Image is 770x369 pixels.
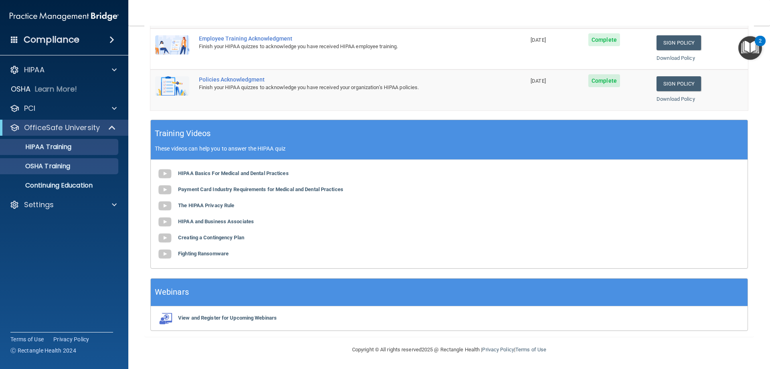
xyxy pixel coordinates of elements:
[531,37,546,43] span: [DATE]
[24,34,79,45] h4: Compliance
[199,83,486,92] div: Finish your HIPAA quizzes to acknowledge you have received your organization’s HIPAA policies.
[157,230,173,246] img: gray_youtube_icon.38fcd6cc.png
[10,65,117,75] a: HIPAA
[178,315,277,321] b: View and Register for Upcoming Webinars
[10,104,117,113] a: PCI
[5,162,70,170] p: OSHA Training
[155,145,744,152] p: These videos can help you to answer the HIPAA quiz
[5,143,71,151] p: HIPAA Training
[515,347,546,353] a: Terms of Use
[178,202,234,208] b: The HIPAA Privacy Rule
[199,35,486,42] div: Employee Training Acknowledgment
[657,35,701,50] a: Sign Policy
[10,347,76,355] span: Ⓒ Rectangle Health 2024
[10,123,116,133] a: OfficeSafe University
[178,251,229,257] b: Fighting Ransomware
[10,8,119,24] img: PMB logo
[155,126,211,141] h5: Training Videos
[157,246,173,262] img: gray_youtube_icon.38fcd6cc.png
[11,84,31,94] p: OSHA
[199,76,486,83] div: Policies Acknowledgment
[157,166,173,182] img: gray_youtube_icon.38fcd6cc.png
[157,312,173,324] img: webinarIcon.c7ebbf15.png
[657,76,701,91] a: Sign Policy
[155,285,189,299] h5: Webinars
[759,41,762,51] div: 2
[588,74,620,87] span: Complete
[24,65,45,75] p: HIPAA
[35,84,77,94] p: Learn More!
[738,36,762,60] button: Open Resource Center, 2 new notifications
[178,170,289,176] b: HIPAA Basics For Medical and Dental Practices
[178,218,254,224] b: HIPAA and Business Associates
[303,337,596,363] div: Copyright © All rights reserved 2025 @ Rectangle Health | |
[588,33,620,46] span: Complete
[24,200,54,210] p: Settings
[53,335,89,343] a: Privacy Policy
[531,78,546,84] span: [DATE]
[157,214,173,230] img: gray_youtube_icon.38fcd6cc.png
[157,198,173,214] img: gray_youtube_icon.38fcd6cc.png
[24,104,35,113] p: PCI
[482,347,514,353] a: Privacy Policy
[10,200,117,210] a: Settings
[157,182,173,198] img: gray_youtube_icon.38fcd6cc.png
[657,96,695,102] a: Download Policy
[199,42,486,51] div: Finish your HIPAA quizzes to acknowledge you have received HIPAA employee training.
[24,123,100,133] p: OfficeSafe University
[657,55,695,61] a: Download Policy
[178,234,244,241] b: Creating a Contingency Plan
[178,186,343,192] b: Payment Card Industry Requirements for Medical and Dental Practices
[10,335,44,343] a: Terms of Use
[5,181,115,190] p: Continuing Education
